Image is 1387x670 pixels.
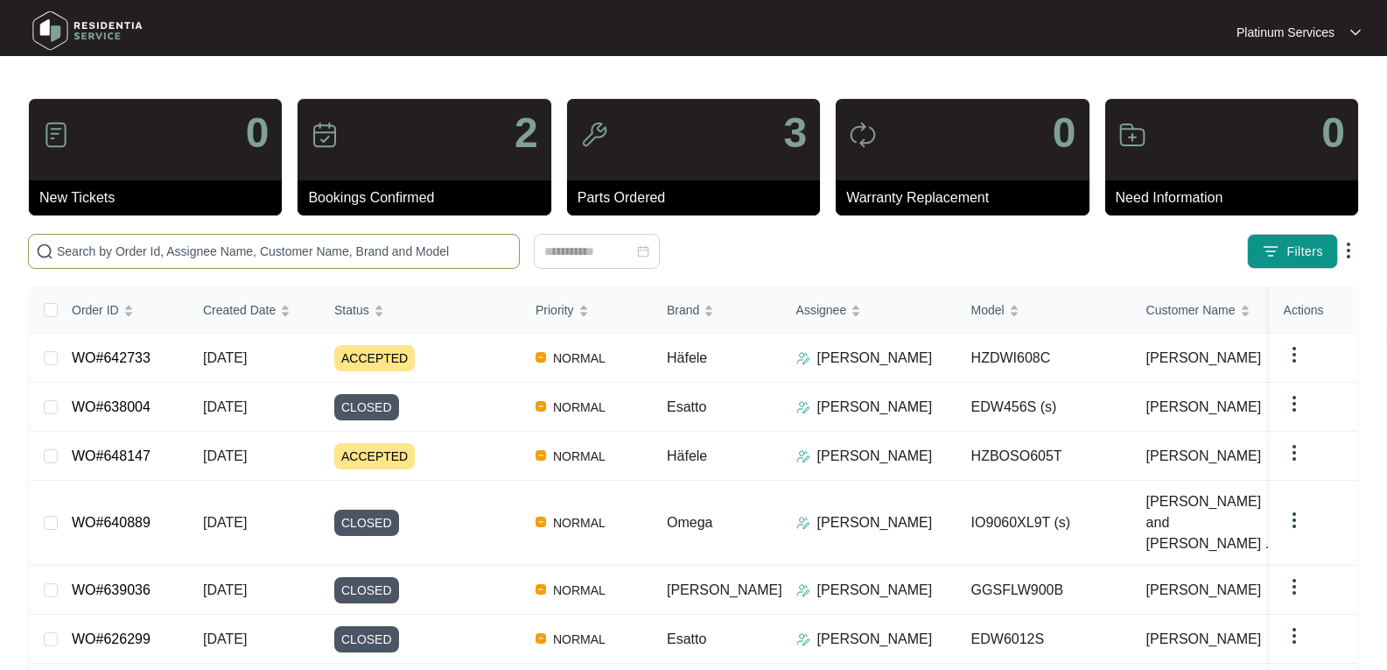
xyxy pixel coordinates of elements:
[1284,510,1305,531] img: dropdown arrow
[667,582,782,597] span: [PERSON_NAME]
[203,631,247,646] span: [DATE]
[308,187,550,208] p: Bookings Confirmed
[546,580,613,601] span: NORMAL
[57,242,512,261] input: Search by Order Id, Assignee Name, Customer Name, Brand and Model
[782,287,957,334] th: Assignee
[72,300,119,320] span: Order ID
[1284,344,1305,365] img: dropdown arrow
[1146,348,1262,369] span: [PERSON_NAME]
[334,510,399,536] span: CLOSED
[42,121,70,149] img: icon
[334,626,399,652] span: CLOSED
[536,450,546,461] img: Vercel Logo
[546,446,613,467] span: NORMAL
[1270,287,1357,334] th: Actions
[72,350,151,365] a: WO#642733
[667,631,706,646] span: Esatto
[957,287,1132,334] th: Model
[796,400,810,414] img: Assigner Icon
[957,566,1132,615] td: GGSFLW900B
[1286,243,1323,261] span: Filters
[957,334,1132,383] td: HZDWI608C
[203,515,247,530] span: [DATE]
[667,300,699,320] span: Brand
[1284,393,1305,414] img: dropdown arrow
[203,582,247,597] span: [DATE]
[72,399,151,414] a: WO#638004
[1350,28,1361,37] img: dropdown arrow
[536,517,546,527] img: Vercel Logo
[1146,580,1262,601] span: [PERSON_NAME]
[817,512,933,533] p: [PERSON_NAME]
[320,287,522,334] th: Status
[546,629,613,650] span: NORMAL
[1146,491,1285,554] span: [PERSON_NAME] and [PERSON_NAME] ...
[1284,576,1305,597] img: dropdown arrow
[334,577,399,603] span: CLOSED
[72,582,151,597] a: WO#639036
[334,394,399,420] span: CLOSED
[796,516,810,530] img: Assigner Icon
[578,187,820,208] p: Parts Ordered
[1321,112,1345,154] p: 0
[189,287,320,334] th: Created Date
[796,351,810,365] img: Assigner Icon
[546,348,613,369] span: NORMAL
[817,348,933,369] p: [PERSON_NAME]
[1053,112,1076,154] p: 0
[1146,300,1236,320] span: Customer Name
[1338,240,1359,261] img: dropdown arrow
[846,187,1089,208] p: Warranty Replacement
[796,632,810,646] img: Assigner Icon
[1146,629,1262,650] span: [PERSON_NAME]
[1236,24,1334,41] p: Platinum Services
[667,399,706,414] span: Esatto
[817,580,933,601] p: [PERSON_NAME]
[515,112,538,154] p: 2
[1116,187,1358,208] p: Need Information
[957,383,1132,432] td: EDW456S (s)
[796,583,810,597] img: Assigner Icon
[653,287,782,334] th: Brand
[246,112,270,154] p: 0
[536,401,546,412] img: Vercel Logo
[72,631,151,646] a: WO#626299
[971,300,1005,320] span: Model
[334,345,415,371] span: ACCEPTED
[1146,397,1262,418] span: [PERSON_NAME]
[536,584,546,595] img: Vercel Logo
[334,443,415,469] span: ACCEPTED
[667,515,712,530] span: Omega
[783,112,807,154] p: 3
[1284,442,1305,463] img: dropdown arrow
[334,300,369,320] span: Status
[522,287,653,334] th: Priority
[72,515,151,530] a: WO#640889
[203,300,276,320] span: Created Date
[817,629,933,650] p: [PERSON_NAME]
[536,352,546,363] img: Vercel Logo
[1132,287,1307,334] th: Customer Name
[817,397,933,418] p: [PERSON_NAME]
[667,350,707,365] span: Häfele
[849,121,877,149] img: icon
[667,448,707,463] span: Häfele
[546,512,613,533] span: NORMAL
[58,287,189,334] th: Order ID
[36,243,53,260] img: search-icon
[1146,446,1262,467] span: [PERSON_NAME]
[1262,243,1279,260] img: filter icon
[203,399,247,414] span: [DATE]
[1118,121,1146,149] img: icon
[1247,234,1338,269] button: filter iconFilters
[203,350,247,365] span: [DATE]
[39,187,282,208] p: New Tickets
[536,300,574,320] span: Priority
[546,397,613,418] span: NORMAL
[796,449,810,463] img: Assigner Icon
[26,4,149,57] img: residentia service logo
[536,633,546,644] img: Vercel Logo
[203,448,247,463] span: [DATE]
[1284,625,1305,646] img: dropdown arrow
[580,121,608,149] img: icon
